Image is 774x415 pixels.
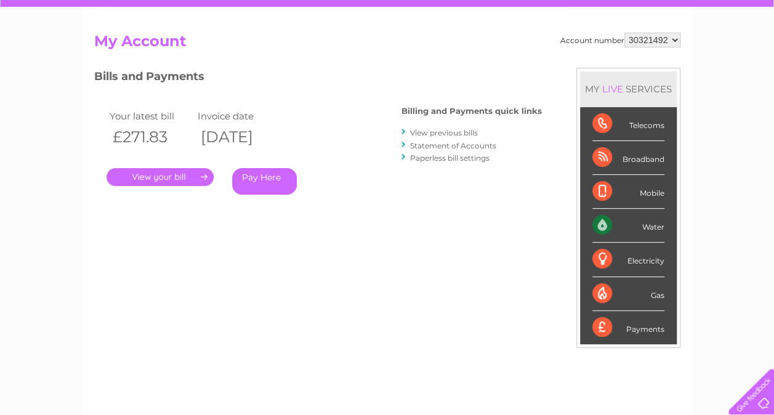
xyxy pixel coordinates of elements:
a: Blog [667,52,685,62]
th: £271.83 [107,124,195,150]
a: Paperless bill settings [410,153,490,163]
a: 0333 014 3131 [542,6,627,22]
a: Contact [692,52,722,62]
div: Gas [592,277,664,311]
div: MY SERVICES [580,71,677,107]
h4: Billing and Payments quick links [401,107,542,116]
div: Electricity [592,243,664,276]
div: Payments [592,311,664,344]
a: Water [557,52,581,62]
a: Log out [733,52,762,62]
div: Account number [560,33,680,47]
a: Pay Here [232,168,297,195]
img: logo.png [27,32,90,70]
td: Your latest bill [107,108,195,124]
div: Broadband [592,141,664,175]
div: Water [592,209,664,243]
td: Invoice date [195,108,283,124]
a: Telecoms [623,52,659,62]
div: Mobile [592,175,664,209]
h2: My Account [94,33,680,56]
a: Energy [588,52,615,62]
div: Clear Business is a trading name of Verastar Limited (registered in [GEOGRAPHIC_DATA] No. 3667643... [97,7,679,60]
a: Statement of Accounts [410,141,496,150]
th: [DATE] [195,124,283,150]
h3: Bills and Payments [94,68,542,89]
a: View previous bills [410,128,478,137]
a: . [107,168,214,186]
div: Telecoms [592,107,664,141]
div: LIVE [600,83,626,95]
